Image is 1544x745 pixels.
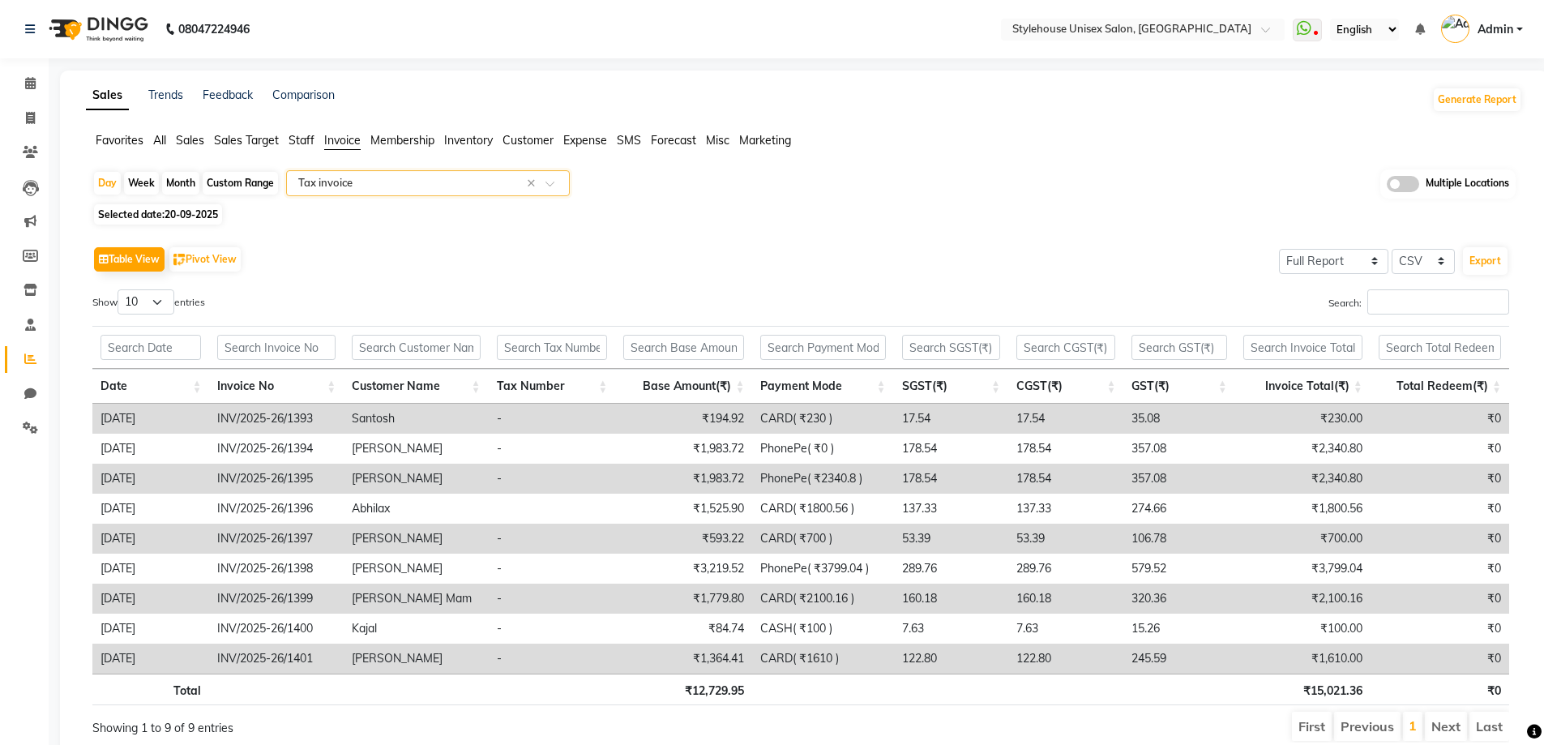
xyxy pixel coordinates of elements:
[489,464,616,494] td: -
[615,644,752,674] td: ₹1,364.41
[1123,644,1234,674] td: 245.59
[94,204,222,225] span: Selected date:
[752,494,893,524] td: CARD( ₹1800.56 )
[124,172,159,195] div: Week
[272,88,335,102] a: Comparison
[489,404,616,434] td: -
[1371,554,1509,584] td: ₹0
[1434,88,1520,111] button: Generate Report
[176,133,204,148] span: Sales
[153,133,166,148] span: All
[344,644,488,674] td: [PERSON_NAME]
[752,464,893,494] td: PhonePe( ₹2340.8 )
[617,133,641,148] span: SMS
[615,674,752,705] th: ₹12,729.95
[1123,554,1234,584] td: 579.52
[86,81,129,110] a: Sales
[96,133,143,148] span: Favorites
[92,404,209,434] td: [DATE]
[178,6,250,52] b: 08047224946
[1235,524,1371,554] td: ₹700.00
[894,404,1008,434] td: 17.54
[894,369,1008,404] th: SGST(₹): activate to sort column ascending
[1235,554,1371,584] td: ₹3,799.04
[344,584,488,614] td: [PERSON_NAME] Mam
[1123,369,1234,404] th: GST(₹): activate to sort column ascending
[344,464,488,494] td: [PERSON_NAME]
[344,369,488,404] th: Customer Name: activate to sort column ascending
[1235,464,1371,494] td: ₹2,340.80
[344,614,488,644] td: Kajal
[1243,335,1362,360] input: Search Invoice Total(₹)
[94,172,121,195] div: Day
[1235,434,1371,464] td: ₹2,340.80
[1371,369,1509,404] th: Total Redeem(₹): activate to sort column ascending
[1235,644,1371,674] td: ₹1,610.00
[203,88,253,102] a: Feedback
[615,554,752,584] td: ₹3,219.52
[217,335,336,360] input: Search Invoice No
[706,133,729,148] span: Misc
[92,584,209,614] td: [DATE]
[1409,717,1417,734] a: 1
[92,434,209,464] td: [DATE]
[92,710,669,737] div: Showing 1 to 9 of 9 entries
[92,674,209,705] th: Total
[1235,584,1371,614] td: ₹2,100.16
[209,434,344,464] td: INV/2025-26/1394
[344,554,488,584] td: [PERSON_NAME]
[651,133,696,148] span: Forecast
[92,289,205,315] label: Show entries
[1235,369,1371,404] th: Invoice Total(₹): activate to sort column ascending
[1371,644,1509,674] td: ₹0
[344,524,488,554] td: [PERSON_NAME]
[615,584,752,614] td: ₹1,779.80
[752,434,893,464] td: PhonePe( ₹0 )
[209,524,344,554] td: INV/2025-26/1397
[352,335,480,360] input: Search Customer Name
[344,404,488,434] td: Santosh
[92,614,209,644] td: [DATE]
[41,6,152,52] img: logo
[1008,464,1123,494] td: 178.54
[209,644,344,674] td: INV/2025-26/1401
[209,614,344,644] td: INV/2025-26/1400
[752,369,893,404] th: Payment Mode: activate to sort column ascending
[1008,404,1123,434] td: 17.54
[615,524,752,554] td: ₹593.22
[489,434,616,464] td: -
[739,133,791,148] span: Marketing
[173,254,186,266] img: pivot.png
[1379,335,1501,360] input: Search Total Redeem(₹)
[1008,524,1123,554] td: 53.39
[1016,335,1115,360] input: Search CGST(₹)
[1441,15,1469,43] img: Admin
[1123,434,1234,464] td: 357.08
[489,369,616,404] th: Tax Number: activate to sort column ascending
[444,133,493,148] span: Inventory
[497,335,608,360] input: Search Tax Number
[289,133,314,148] span: Staff
[1008,494,1123,524] td: 137.33
[752,614,893,644] td: CASH( ₹100 )
[1008,644,1123,674] td: 122.80
[1008,584,1123,614] td: 160.18
[894,464,1008,494] td: 178.54
[101,335,201,360] input: Search Date
[1426,176,1509,192] span: Multiple Locations
[1008,554,1123,584] td: 289.76
[169,247,241,272] button: Pivot View
[148,88,183,102] a: Trends
[894,494,1008,524] td: 137.33
[489,584,616,614] td: -
[162,172,199,195] div: Month
[1123,584,1234,614] td: 320.36
[1328,289,1509,315] label: Search:
[894,614,1008,644] td: 7.63
[489,644,616,674] td: -
[752,644,893,674] td: CARD( ₹1610 )
[894,554,1008,584] td: 289.76
[370,133,434,148] span: Membership
[203,172,278,195] div: Custom Range
[615,404,752,434] td: ₹194.92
